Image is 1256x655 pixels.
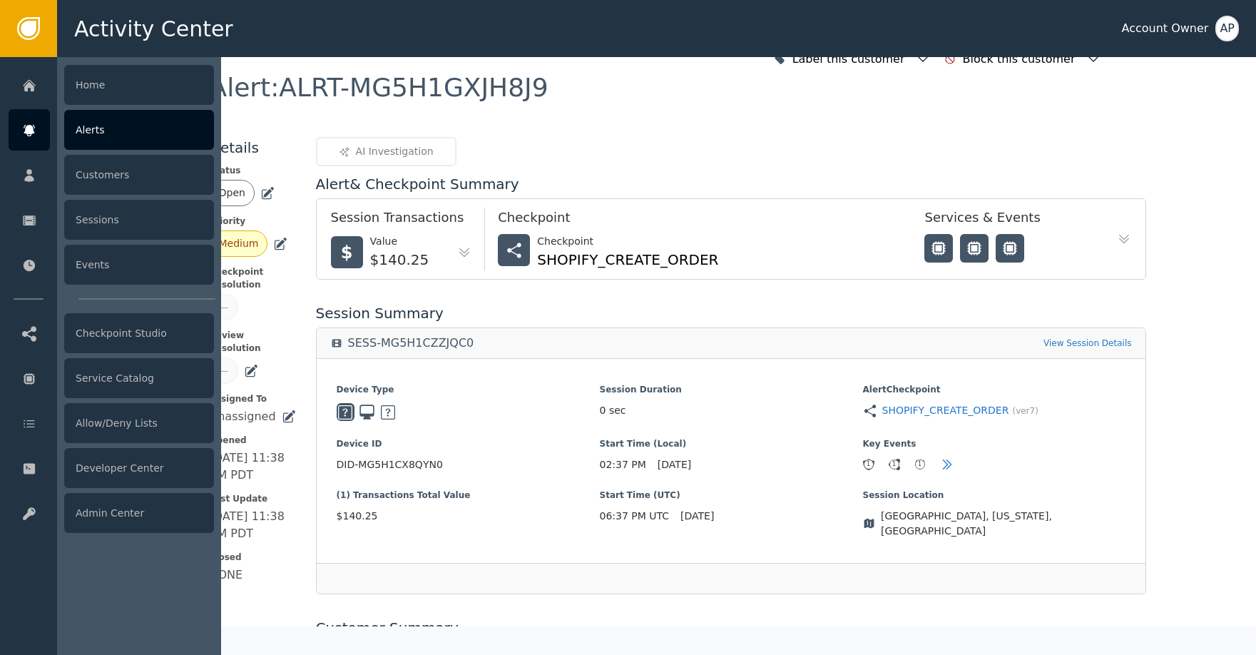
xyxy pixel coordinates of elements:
div: Account Owner [1121,20,1208,37]
span: Session Location [863,489,1126,502]
a: Service Catalog [9,357,214,399]
button: Label this customer [770,44,934,75]
span: Last Update [210,492,296,505]
span: Device Type [337,383,600,396]
div: Sessions [64,200,214,240]
div: Unassigned [210,408,276,425]
a: Home [9,64,214,106]
span: (ver 7 ) [1012,405,1038,417]
div: Events [64,245,214,285]
span: 0 sec [600,403,626,418]
a: Allow/Deny Lists [9,402,214,444]
span: [DATE] [658,457,691,472]
a: Alerts [9,109,214,151]
span: Status [210,164,296,177]
span: Key Events [863,437,1126,450]
div: [DATE] 11:38 AM PDT [210,450,296,484]
div: Details [210,137,296,158]
span: [GEOGRAPHIC_DATA], [US_STATE], [GEOGRAPHIC_DATA] [881,509,1125,539]
span: Opened [210,434,296,447]
div: Block this customer [963,51,1079,68]
span: $140.25 [337,509,600,524]
span: Alert Checkpoint [863,383,1126,396]
span: Closed [210,551,296,564]
div: [DATE] 11:38 AM PDT [210,508,296,542]
div: Medium [219,236,259,251]
div: Services & Events [924,208,1096,234]
div: Checkpoint [537,234,718,249]
span: Device ID [337,437,600,450]
div: Admin Center [64,493,214,533]
a: Events [9,244,214,285]
span: [DATE] [680,509,714,524]
span: Checkpoint Resolution [210,265,296,291]
span: Priority [210,215,296,228]
div: Label this customer [792,51,909,68]
span: DID-MG5H1CX8QYN0 [337,457,600,472]
a: Sessions [9,199,214,240]
button: Block this customer [941,44,1104,75]
button: AP [1215,16,1239,41]
span: Review Resolution [210,329,296,355]
div: 1 [915,459,925,469]
span: Start Time (UTC) [600,489,863,502]
div: Value [370,234,429,249]
div: Alert : ALRT-MG5H1GXJH8J9 [210,75,548,101]
div: Checkpoint Studio [64,313,214,353]
div: Session Transactions [331,208,472,234]
span: 06:37 PM UTC [600,509,670,524]
a: Checkpoint Studio [9,313,214,354]
div: 1 [889,459,899,469]
div: SESS-MG5H1CZZJQC0 [348,336,474,350]
a: SHOPIFY_CREATE_ORDER [882,403,1009,418]
div: Allow/Deny Lists [64,403,214,443]
div: SHOPIFY_CREATE_ORDER [537,249,718,270]
span: (1) Transactions Total Value [337,489,600,502]
span: Start Time (Local) [600,437,863,450]
span: Assigned To [210,392,296,405]
div: 1 [864,459,874,469]
a: View Session Details [1043,337,1132,350]
a: Developer Center [9,447,214,489]
div: Customer Summary [316,617,1147,639]
a: Customers [9,154,214,196]
div: Service Catalog [64,358,214,398]
div: Checkpoint [498,208,896,234]
span: $ [341,240,353,265]
div: Alert & Checkpoint Summary [316,173,1147,195]
span: Activity Center [74,13,233,45]
div: Session Summary [316,303,1147,324]
div: Alerts [64,110,214,150]
div: Home [64,65,214,105]
span: 02:37 PM [600,457,646,472]
div: Customers [64,155,214,195]
span: Session Duration [600,383,863,396]
div: $140.25 [370,249,429,270]
div: Developer Center [64,448,214,488]
a: Admin Center [9,492,214,534]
